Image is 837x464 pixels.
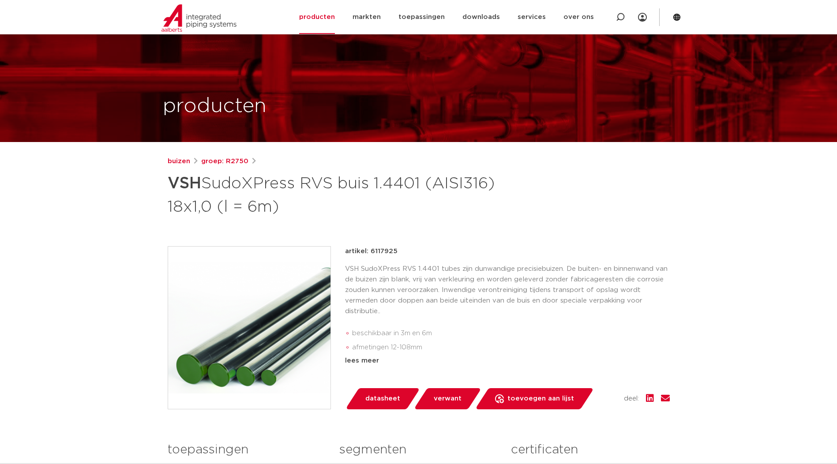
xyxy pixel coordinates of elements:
[507,392,574,406] span: toevoegen aan lijst
[352,326,670,341] li: beschikbaar in 3m en 6m
[345,246,398,257] p: artikel: 6117925
[365,392,400,406] span: datasheet
[345,388,420,409] a: datasheet
[168,247,330,409] img: Product Image for VSH SudoXPress RVS buis 1.4401 (AISI316) 18x1,0 (l = 6m)
[339,441,498,459] h3: segmenten
[168,156,190,167] a: buizen
[168,170,499,218] h1: SudoXPress RVS buis 1.4401 (AISI316) 18x1,0 (l = 6m)
[413,388,481,409] a: verwant
[201,156,248,167] a: groep: R2750
[434,392,462,406] span: verwant
[345,355,670,366] div: lees meer
[352,341,670,355] li: afmetingen 12-108mm
[345,264,670,317] p: VSH SudoXPress RVS 1.4401 tubes zijn dunwandige precisiebuizen. De buiten- en binnenwand van de b...
[168,441,326,459] h3: toepassingen
[168,176,201,191] strong: VSH
[163,92,266,120] h1: producten
[624,393,639,404] span: deel:
[511,441,669,459] h3: certificaten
